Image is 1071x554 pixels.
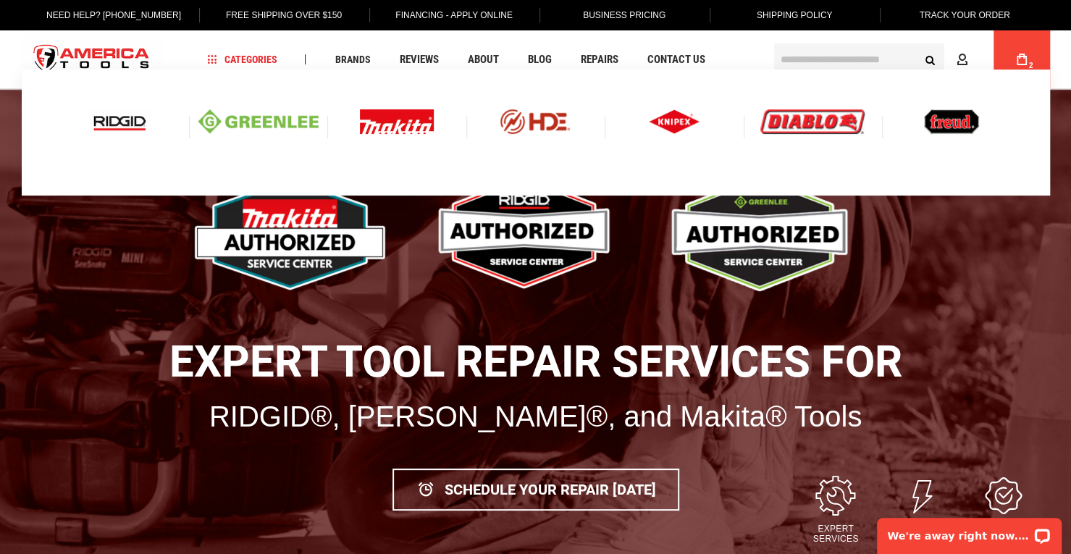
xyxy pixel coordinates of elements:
[580,54,618,65] span: Repairs
[413,161,641,306] img: Service Banner
[796,524,875,544] p: Expert Services
[649,109,700,134] img: Knipex logo
[328,50,377,70] a: Brands
[574,50,624,70] a: Repairs
[527,54,551,65] span: Blog
[467,54,498,65] span: About
[475,109,595,134] img: HDE logo
[868,508,1071,554] iframe: LiveChat chat widget
[924,109,979,134] img: Freud logo
[917,46,944,73] button: Search
[22,33,162,87] a: store logo
[62,393,1009,440] p: RIDGID®, [PERSON_NAME]®, and Makita® Tools
[640,50,711,70] a: Contact Us
[198,109,319,134] img: Greenlee logo
[461,50,505,70] a: About
[62,338,1009,386] h1: Expert Tool Repair Services for
[22,33,162,87] img: America Tools
[399,54,438,65] span: Reviews
[757,10,833,20] span: Shipping Policy
[90,109,150,134] img: Ridgid logo
[521,50,558,70] a: Blog
[201,50,283,70] a: Categories
[1008,30,1036,88] a: 2
[647,54,705,65] span: Contact Us
[335,54,370,64] span: Brands
[392,469,679,511] a: Schedule Your Repair [DATE]
[392,50,445,70] a: Reviews
[650,161,878,306] img: Service Banner
[207,54,277,64] span: Categories
[360,109,434,134] img: Makita Logo
[194,161,404,306] img: Service Banner
[760,109,865,134] img: Diablo logo
[1029,62,1033,70] span: 2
